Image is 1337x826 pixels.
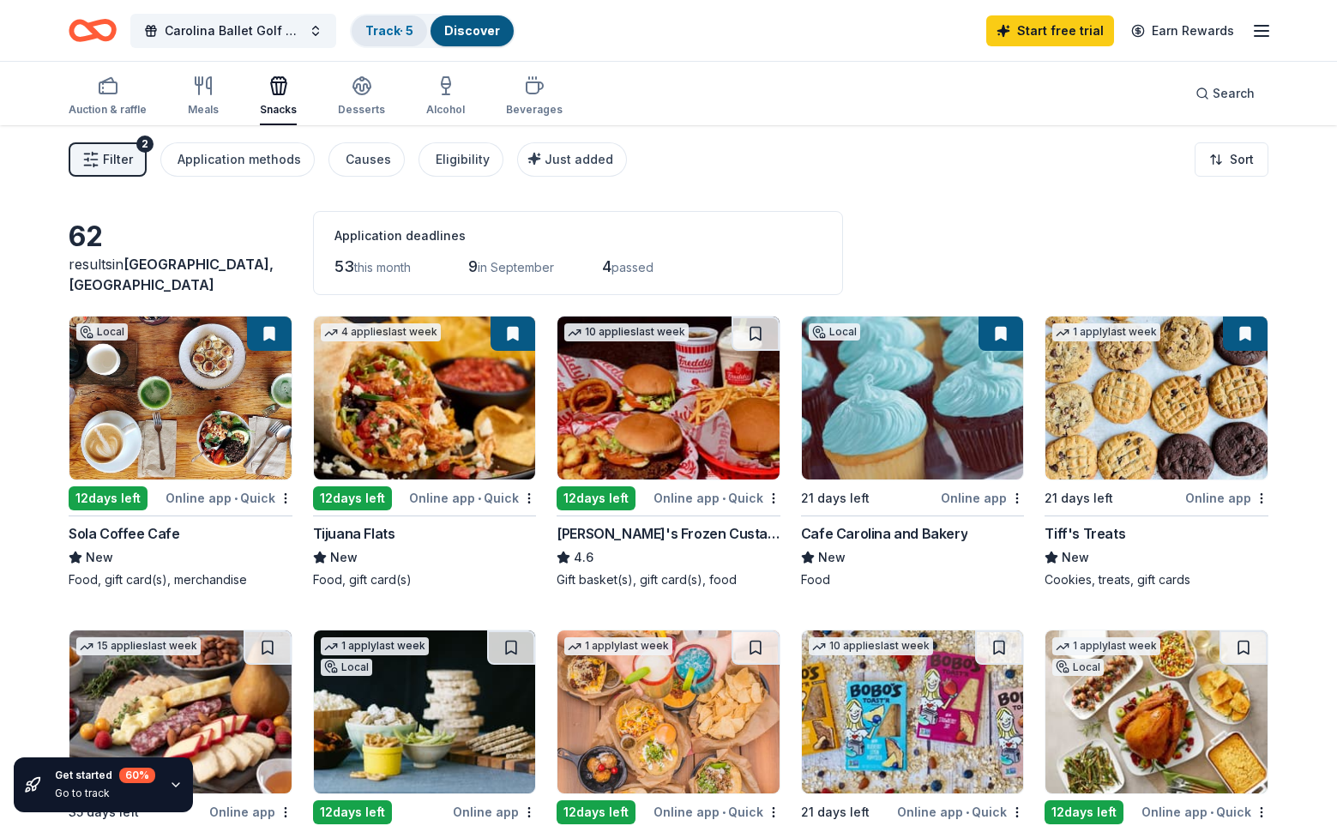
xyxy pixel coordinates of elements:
div: 12 days left [1045,800,1123,824]
div: 1 apply last week [1052,323,1160,341]
img: Image for Sola Coffee Cafe [69,317,292,479]
span: • [478,491,481,505]
div: Local [809,323,860,341]
span: 4 [602,257,611,275]
a: Image for Freddy's Frozen Custard & Steakburgers10 applieslast week12days leftOnline app•Quick[PE... [557,316,780,588]
div: 12 days left [69,486,148,510]
a: Home [69,10,117,51]
div: Beverages [506,103,563,117]
div: Cookies, treats, gift cards [1045,571,1268,588]
div: 2 [136,136,154,153]
span: 4.6 [574,547,593,568]
div: 12 days left [313,800,392,824]
span: • [722,491,726,505]
div: Auction & raffle [69,103,147,117]
span: [GEOGRAPHIC_DATA], [GEOGRAPHIC_DATA] [69,256,274,293]
div: 10 applies last week [564,323,689,341]
img: Image for Torchy's Tacos [557,630,780,793]
div: 1 apply last week [1052,637,1160,655]
div: 15 applies last week [76,637,201,655]
div: Meals [188,103,219,117]
div: 10 applies last week [809,637,933,655]
button: Snacks [260,69,297,125]
button: Causes [328,142,405,177]
div: 12 days left [313,486,392,510]
div: Online app Quick [1141,801,1268,823]
div: Online app Quick [409,487,536,509]
span: • [966,805,969,819]
div: Local [321,659,372,676]
div: Get started [55,768,155,783]
div: Local [76,323,128,341]
div: Online app [941,487,1024,509]
button: Desserts [338,69,385,125]
button: Filter2 [69,142,147,177]
a: Image for Cafe Carolina and BakeryLocal21 days leftOnline appCafe Carolina and BakeryNewFood [801,316,1025,588]
div: Gift basket(s), gift card(s), food [557,571,780,588]
div: 1 apply last week [321,637,429,655]
span: in September [478,260,554,274]
div: Alcohol [426,103,465,117]
a: Image for Sola Coffee CafeLocal12days leftOnline app•QuickSola Coffee CafeNewFood, gift card(s), ... [69,316,292,588]
span: 53 [334,257,354,275]
div: Online app Quick [653,487,780,509]
button: Search [1182,76,1268,111]
div: Food, gift card(s) [313,571,537,588]
div: Online app Quick [653,801,780,823]
span: this month [354,260,411,274]
img: Image for Gourmet Gift Baskets [69,630,292,793]
div: Tiff's Treats [1045,523,1125,544]
img: Image for Bobo's Bakery [802,630,1024,793]
span: New [86,547,113,568]
a: Track· 5 [365,23,413,38]
img: Image for Deep Roots Co-op Market & Café [314,630,536,793]
a: Start free trial [986,15,1114,46]
div: Online app Quick [897,801,1024,823]
img: Image for Tijuana Flats [314,317,536,479]
img: Image for Lowes Foods [1045,630,1268,793]
button: Eligibility [419,142,503,177]
span: 9 [468,257,478,275]
a: Earn Rewards [1121,15,1244,46]
span: New [1062,547,1089,568]
button: Carolina Ballet Golf Classic [130,14,336,48]
button: Just added [517,142,627,177]
div: Eligibility [436,149,490,170]
div: 12 days left [557,800,635,824]
span: Search [1213,83,1255,104]
a: Image for Tiff's Treats1 applylast week21 days leftOnline appTiff's TreatsNewCookies, treats, gif... [1045,316,1268,588]
button: Auction & raffle [69,69,147,125]
div: Online app Quick [166,487,292,509]
span: Just added [545,152,613,166]
a: Image for Tijuana Flats4 applieslast week12days leftOnline app•QuickTijuana FlatsNewFood, gift ca... [313,316,537,588]
span: • [1210,805,1214,819]
div: [PERSON_NAME]'s Frozen Custard & Steakburgers [557,523,780,544]
span: Sort [1230,149,1254,170]
div: Snacks [260,103,297,117]
div: Application deadlines [334,226,822,246]
span: passed [611,260,653,274]
div: Go to track [55,787,155,800]
div: Online app [453,801,536,823]
div: 21 days left [801,488,870,509]
span: New [330,547,358,568]
div: Application methods [178,149,301,170]
button: Alcohol [426,69,465,125]
button: Track· 5Discover [350,14,515,48]
div: Food [801,571,1025,588]
div: 12 days left [557,486,635,510]
span: Carolina Ballet Golf Classic [165,21,302,41]
span: • [722,805,726,819]
button: Beverages [506,69,563,125]
span: New [818,547,846,568]
button: Meals [188,69,219,125]
div: Local [1052,659,1104,676]
div: 21 days left [801,802,870,823]
span: • [234,491,238,505]
button: Sort [1195,142,1268,177]
div: Online app [1185,487,1268,509]
div: Food, gift card(s), merchandise [69,571,292,588]
div: Tijuana Flats [313,523,395,544]
img: Image for Cafe Carolina and Bakery [802,317,1024,479]
div: 4 applies last week [321,323,441,341]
